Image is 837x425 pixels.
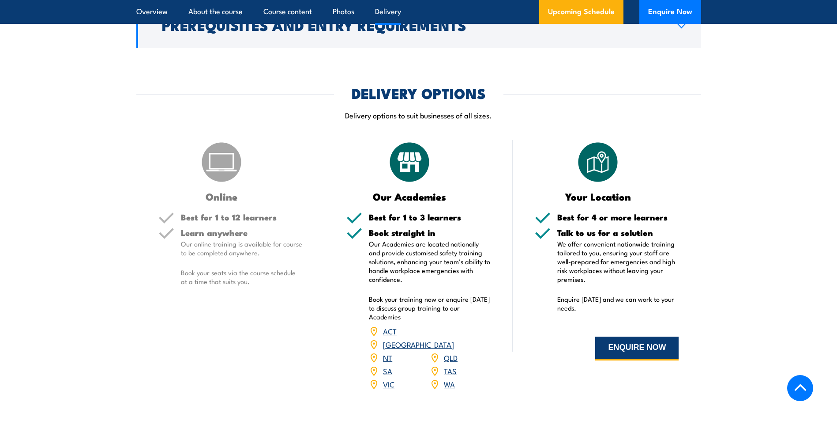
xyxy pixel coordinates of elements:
[346,191,473,201] h3: Our Academies
[383,326,397,336] a: ACT
[136,2,701,48] a: Prerequisites and Entry Requirements
[136,110,701,120] p: Delivery options to suit businesses of all sizes.
[369,228,491,237] h5: Book straight in
[383,339,454,349] a: [GEOGRAPHIC_DATA]
[444,379,455,389] a: WA
[369,295,491,321] p: Book your training now or enquire [DATE] to discuss group training to our Academies
[369,213,491,221] h5: Best for 1 to 3 learners
[181,228,303,237] h5: Learn anywhere
[535,191,661,201] h3: Your Location
[369,239,491,284] p: Our Academies are located nationally and provide customised safety training solutions, enhancing ...
[444,352,458,363] a: QLD
[162,19,662,31] h2: Prerequisites and Entry Requirements
[181,213,303,221] h5: Best for 1 to 12 learners
[383,352,392,363] a: NT
[557,228,679,237] h5: Talk to us for a solution
[557,213,679,221] h5: Best for 4 or more learners
[383,379,394,389] a: VIC
[181,239,303,257] p: Our online training is available for course to be completed anywhere.
[595,337,679,360] button: ENQUIRE NOW
[158,191,285,201] h3: Online
[557,295,679,312] p: Enquire [DATE] and we can work to your needs.
[383,365,392,376] a: SA
[444,365,457,376] a: TAS
[352,87,486,99] h2: DELIVERY OPTIONS
[557,239,679,284] p: We offer convenient nationwide training tailored to you, ensuring your staff are well-prepared fo...
[181,268,303,286] p: Book your seats via the course schedule at a time that suits you.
